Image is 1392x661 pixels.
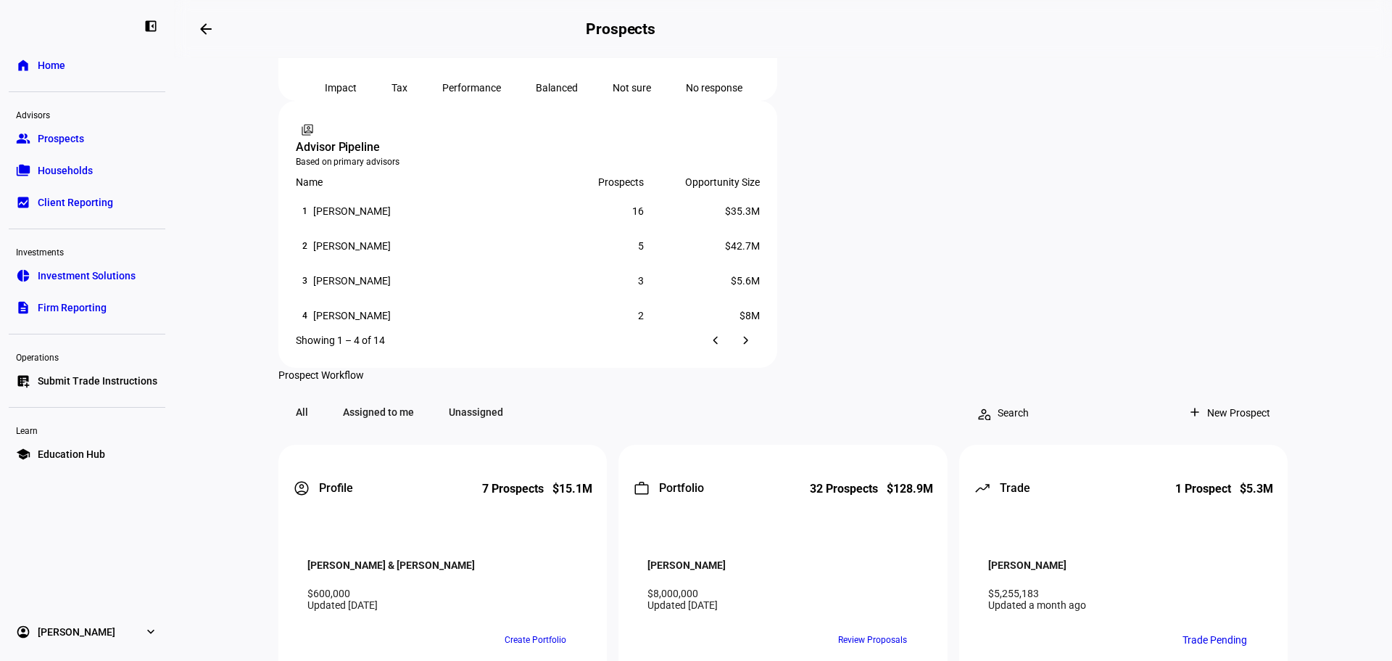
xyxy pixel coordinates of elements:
div: Updated a month ago [988,599,1259,611]
span: Trade [1000,480,1030,497]
div: $128.9M [887,480,933,498]
mat-icon: chevron_right [737,332,755,349]
div: No response [686,82,742,94]
button: Review Proposals [826,628,919,652]
span: SA [314,635,325,645]
div: 5 [528,240,644,252]
span: Portfolio [659,480,704,497]
div: 4 [296,307,313,324]
h4: [PERSON_NAME] [647,559,726,571]
div: $15.1M [552,480,592,498]
div: Updated [DATE] [307,599,578,611]
div: Not sure [613,82,651,94]
div: $8,000,000 [647,588,918,599]
span: All [278,398,326,427]
span: Review Proposals [838,628,907,652]
span: DK [653,635,665,645]
div: 16 [528,205,644,217]
div: $35.3M [644,205,760,217]
mat-button-toggle-group: Filter prospects by advisor [278,398,521,427]
span: KK [1016,635,1027,645]
span: Education Hub [38,447,105,461]
eth-mat-symbol: folder_copy [16,163,30,178]
div: Performance [442,82,501,94]
mat-icon: arrow_backwards [197,20,215,38]
span: New Prospect [1207,398,1270,427]
div: Based on primary advisors [296,156,760,168]
a: folder_copyHouseholds [9,156,165,185]
a: descriptionFirm Reporting [9,293,165,322]
div: 1 Prospect [1175,480,1231,498]
div: Opportunity Size [644,176,760,188]
a: groupProspects [9,124,165,153]
div: 1 [296,202,313,220]
span: Firm Reporting [38,300,107,315]
button: Create Portfolio [493,628,578,652]
span: Households [38,163,93,178]
a: bid_landscapeClient Reporting [9,188,165,217]
eth-mat-symbol: account_circle [16,625,30,639]
div: Advisor Pipeline [296,139,760,156]
div: $42.7M [644,240,760,252]
div: [PERSON_NAME] [313,205,391,217]
a: pie_chartInvestment Solutions [9,261,165,290]
div: 7 Prospects [482,480,544,498]
span: Client Reporting [38,195,113,210]
div: Balanced [536,82,578,94]
mat-icon: work [633,480,650,497]
div: $600,000 [307,588,578,599]
mat-icon: switch_account [300,123,315,137]
eth-mat-symbol: home [16,58,30,73]
span: Submit Trade Instructions [38,374,157,388]
button: New Prospect [1176,398,1288,427]
span: Assigned to me [326,398,431,427]
div: 32 Prospects [810,480,878,498]
h2: Prospects [586,20,655,38]
div: $5.6M [644,275,760,287]
div: Updated [DATE] [647,599,918,611]
div: [PERSON_NAME] [313,240,391,252]
mat-icon: moving [974,480,991,497]
div: Name [296,176,528,188]
span: Profile [319,480,353,497]
div: Prospects [528,176,644,188]
mat-icon: add [1188,405,1202,419]
eth-mat-symbol: description [16,300,30,315]
span: Investment Solutions [38,268,136,283]
div: Learn [9,419,165,440]
div: Investments [9,241,165,261]
a: homeHome [9,51,165,80]
eth-mat-symbol: group [16,131,30,146]
div: Trade Pending [1182,634,1247,646]
mat-icon: account_circle [293,480,310,497]
div: Tax [391,82,407,94]
eth-mat-symbol: school [16,447,30,461]
h4: [PERSON_NAME] [988,559,1066,571]
eth-mat-symbol: pie_chart [16,268,30,283]
input: Search [996,406,1115,420]
div: [PERSON_NAME] [313,275,391,287]
div: $5.3M [1240,480,1273,498]
span: +2 [676,635,686,645]
div: 2 [296,237,313,255]
eth-mat-symbol: bid_landscape [16,195,30,210]
div: Prospect Workflow [278,369,1288,381]
div: 3 [296,272,313,290]
span: SS [995,635,1005,645]
div: Advisors [9,104,165,124]
span: Create Portfolio [505,628,566,652]
div: 2 [528,310,644,321]
div: $5,255,183 [988,588,1259,599]
eth-mat-symbol: left_panel_close [144,19,158,33]
eth-mat-symbol: list_alt_add [16,374,30,388]
div: Operations [9,346,165,366]
span: Unassigned [431,398,521,427]
span: Prospects [38,131,84,146]
mat-icon: person_search [976,406,990,420]
div: $8M [644,310,760,321]
span: Home [38,58,65,73]
h4: [PERSON_NAME] & [PERSON_NAME] [307,559,475,571]
div: Showing 1 – 4 of 14 [296,334,385,346]
div: 3 [528,275,644,287]
span: [PERSON_NAME] [38,625,115,639]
